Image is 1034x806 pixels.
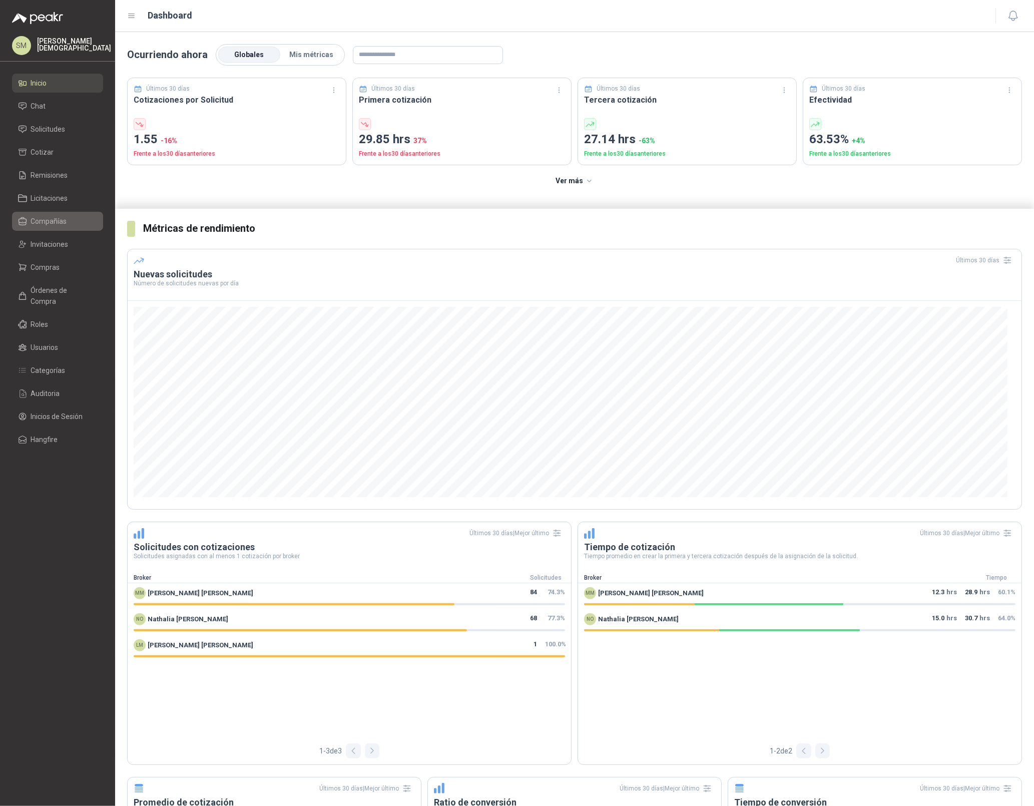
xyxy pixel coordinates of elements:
[809,94,1015,106] h3: Efectividad
[289,51,333,59] span: Mis métricas
[134,149,340,159] p: Frente a los 30 días anteriores
[12,74,103,93] a: Inicio
[12,235,103,254] a: Invitaciones
[965,587,977,599] span: 28.9
[12,361,103,380] a: Categorías
[530,613,537,625] span: 68
[920,525,1015,541] div: Últimos 30 días | Mejor último
[31,216,67,227] span: Compañías
[932,587,957,599] p: hrs
[319,780,415,796] div: Últimos 30 días | Mejor último
[530,587,537,599] span: 84
[134,587,146,599] div: MM
[148,588,253,598] span: [PERSON_NAME] [PERSON_NAME]
[31,434,58,445] span: Hangfire
[134,130,340,149] p: 1.55
[31,78,47,89] span: Inicio
[31,388,60,399] span: Auditoria
[584,613,596,625] div: NO
[12,97,103,116] a: Chat
[12,166,103,185] a: Remisiones
[161,137,177,145] span: -16 %
[359,94,565,106] h3: Primera cotización
[965,613,977,625] span: 30.7
[550,171,600,191] button: Ver más
[809,149,1015,159] p: Frente a los 30 días anteriores
[584,130,790,149] p: 27.14 hrs
[598,614,679,624] span: Nathalia [PERSON_NAME]
[134,280,1015,286] p: Número de solicitudes nuevas por día
[31,239,69,250] span: Invitaciones
[639,137,655,145] span: -63 %
[920,780,1015,796] div: Últimos 30 días | Mejor último
[584,94,790,106] h3: Tercera cotización
[12,143,103,162] a: Cotizar
[534,639,537,651] span: 1
[134,94,340,106] h3: Cotizaciones por Solicitud
[998,588,1015,596] span: 60.1 %
[359,149,565,159] p: Frente a los 30 días anteriores
[31,101,46,112] span: Chat
[12,315,103,334] a: Roles
[12,189,103,208] a: Licitaciones
[956,252,1015,268] div: Últimos 30 días
[31,411,83,422] span: Inicios de Sesión
[620,780,715,796] div: Últimos 30 días | Mejor último
[12,430,103,449] a: Hangfire
[12,12,63,24] img: Logo peakr
[545,640,566,648] span: 100.0 %
[932,613,944,625] span: 15.0
[372,84,415,94] p: Últimos 30 días
[134,553,565,559] p: Solicitudes asignadas con al menos 1 cotización por broker
[31,147,54,158] span: Cotizar
[521,573,571,583] div: Solicitudes
[134,613,146,625] div: NO
[12,36,31,55] div: SM
[12,212,103,231] a: Compañías
[965,587,990,599] p: hrs
[548,588,565,596] span: 74.3 %
[31,124,66,135] span: Solicitudes
[12,120,103,139] a: Solicitudes
[359,130,565,149] p: 29.85 hrs
[37,38,111,52] p: [PERSON_NAME] [DEMOGRAPHIC_DATA]
[584,541,1015,553] h3: Tiempo de cotización
[31,285,94,307] span: Órdenes de Compra
[147,84,190,94] p: Últimos 30 días
[235,51,264,59] span: Globales
[548,614,565,622] span: 77.3 %
[128,573,521,583] div: Broker
[965,613,990,625] p: hrs
[134,639,146,651] div: LM
[971,573,1021,583] div: Tiempo
[134,541,565,553] h3: Solicitudes con cotizaciones
[31,342,59,353] span: Usuarios
[31,365,66,376] span: Categorías
[31,170,68,181] span: Remisiones
[148,614,228,624] span: Nathalia [PERSON_NAME]
[998,614,1015,622] span: 64.0 %
[31,262,60,273] span: Compras
[598,588,704,598] span: [PERSON_NAME] [PERSON_NAME]
[852,137,865,145] span: + 4 %
[469,525,565,541] div: Últimos 30 días | Mejor último
[12,407,103,426] a: Inicios de Sesión
[584,587,596,599] div: MM
[12,384,103,403] a: Auditoria
[148,640,253,650] span: [PERSON_NAME] [PERSON_NAME]
[12,281,103,311] a: Órdenes de Compra
[143,221,1022,236] h3: Métricas de rendimiento
[319,745,342,756] span: 1 - 3 de 3
[12,338,103,357] a: Usuarios
[31,193,68,204] span: Licitaciones
[31,319,49,330] span: Roles
[932,587,944,599] span: 12.3
[597,84,641,94] p: Últimos 30 días
[584,149,790,159] p: Frente a los 30 días anteriores
[413,137,427,145] span: 37 %
[770,745,792,756] span: 1 - 2 de 2
[809,130,1015,149] p: 63.53%
[12,258,103,277] a: Compras
[127,47,208,63] p: Ocurriendo ahora
[148,9,193,23] h1: Dashboard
